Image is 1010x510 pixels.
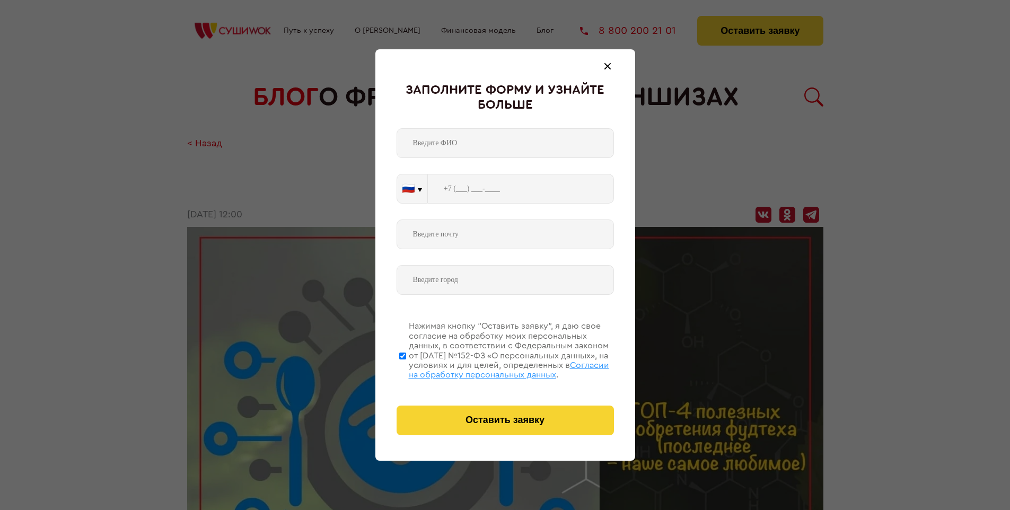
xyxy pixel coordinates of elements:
input: Введите ФИО [397,128,614,158]
input: +7 (___) ___-____ [428,174,614,204]
button: Оставить заявку [397,406,614,435]
span: Согласии на обработку персональных данных [409,361,609,379]
input: Введите город [397,265,614,295]
input: Введите почту [397,219,614,249]
div: Заполните форму и узнайте больше [397,83,614,112]
div: Нажимая кнопку “Оставить заявку”, я даю свое согласие на обработку моих персональных данных, в со... [409,321,614,380]
button: 🇷🇺 [397,174,427,203]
